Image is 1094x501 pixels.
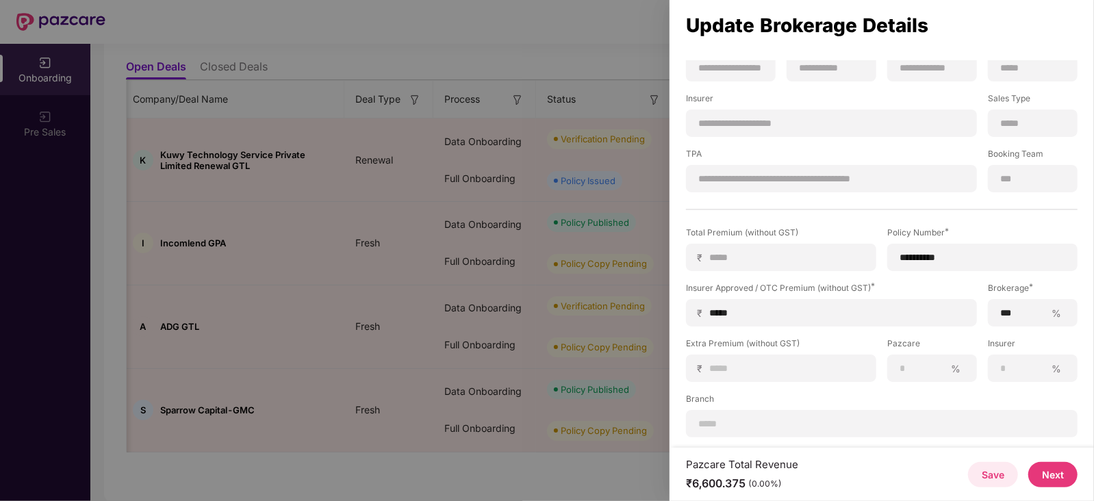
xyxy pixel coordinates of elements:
[945,362,966,375] span: %
[697,362,708,375] span: ₹
[988,337,1078,355] label: Insurer
[686,227,876,244] label: Total Premium (without GST)
[988,282,1078,294] div: Brokerage
[697,251,708,264] span: ₹
[1028,462,1078,487] button: Next
[1046,307,1067,320] span: %
[1046,362,1067,375] span: %
[686,337,876,355] label: Extra Premium (without GST)
[968,462,1018,487] button: Save
[686,92,977,110] label: Insurer
[686,282,977,294] div: Insurer Approved / OTC Premium (without GST)
[988,148,1078,165] label: Booking Team
[887,337,977,355] label: Pazcare
[686,18,1078,33] div: Update Brokerage Details
[686,476,798,491] div: ₹6,600.375
[748,478,782,489] div: (0.00%)
[697,307,708,320] span: ₹
[887,227,1078,238] div: Policy Number
[988,92,1078,110] label: Sales Type
[686,458,798,471] div: Pazcare Total Revenue
[686,393,1078,410] label: Branch
[686,148,977,165] label: TPA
